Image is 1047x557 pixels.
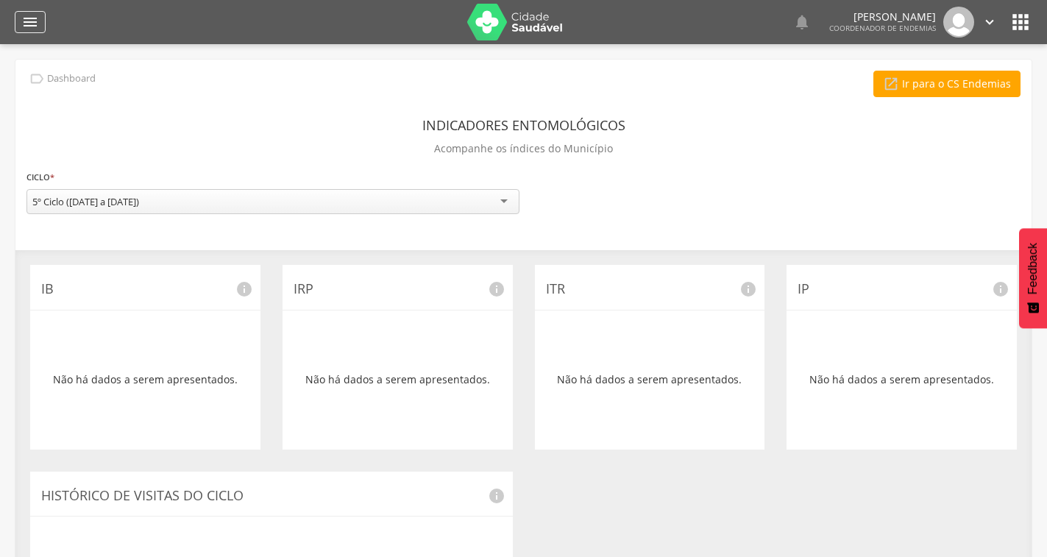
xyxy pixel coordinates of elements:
a:  [15,11,46,33]
div: 5º Ciclo ([DATE] a [DATE]) [32,195,139,208]
i:  [982,14,998,30]
p: ITR [546,280,754,299]
button: Feedback - Mostrar pesquisa [1019,228,1047,328]
i:  [29,71,45,87]
label: Ciclo [26,169,54,185]
i: info [739,280,757,298]
i: info [992,280,1009,298]
p: [PERSON_NAME] [829,12,936,22]
div: Não há dados a serem apresentados. [294,322,502,439]
div: Não há dados a serem apresentados. [798,322,1006,439]
i: info [488,487,505,505]
a: Ir para o CS Endemias [873,71,1021,97]
div: Não há dados a serem apresentados. [41,322,249,439]
a:  [982,7,998,38]
p: IP [798,280,1006,299]
span: Feedback [1026,243,1040,294]
a:  [793,7,811,38]
header: Indicadores Entomológicos [422,112,625,138]
i: info [235,280,253,298]
i:  [883,76,899,92]
i:  [1009,10,1032,34]
span: Coordenador de Endemias [829,23,936,33]
p: IB [41,280,249,299]
div: Não há dados a serem apresentados. [546,322,754,439]
p: IRP [294,280,502,299]
p: Acompanhe os índices do Município [434,138,613,159]
i:  [21,13,39,31]
i: info [488,280,505,298]
p: Histórico de Visitas do Ciclo [41,486,502,505]
i:  [793,13,811,31]
p: Dashboard [47,73,96,85]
